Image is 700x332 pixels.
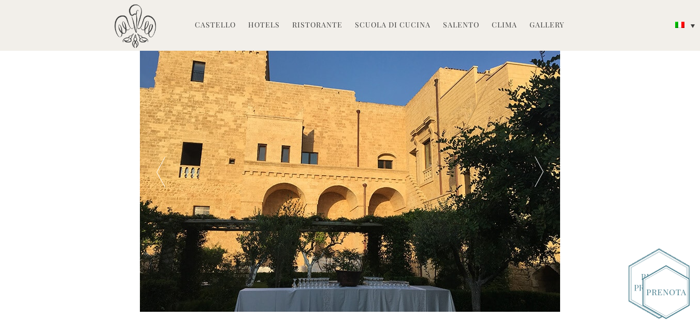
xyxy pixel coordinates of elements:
img: Castello di Ugento [115,4,156,48]
a: Hotels [248,20,280,32]
img: Group-366.png [628,248,690,319]
a: Clima [492,20,517,32]
img: Italiano [675,22,684,28]
a: Scuola di Cucina [355,20,431,32]
a: Salento [443,20,479,32]
a: Gallery [530,20,564,32]
img: Book_Button_Italian.png [642,265,690,319]
a: Castello [195,20,236,32]
a: Ristorante [292,20,342,32]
